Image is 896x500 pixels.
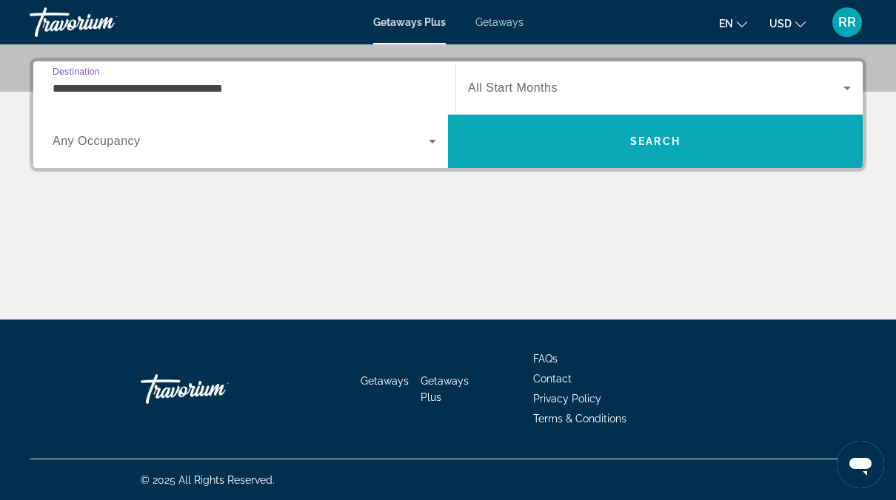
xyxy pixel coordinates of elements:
[837,441,884,488] iframe: Button to launch messaging window
[475,16,524,28] a: Getaways
[53,135,141,147] span: Any Occupancy
[828,7,866,38] button: User Menu
[53,80,436,98] input: Select destination
[533,353,558,365] a: FAQs
[141,367,289,411] a: Go Home
[373,16,446,28] a: Getaways Plus
[468,81,558,94] span: All Start Months
[533,413,626,425] a: Terms & Conditions
[533,393,601,405] a: Privacy Policy
[361,375,409,387] a: Getaways
[719,18,733,30] span: en
[719,13,747,34] button: Change language
[838,15,856,30] span: RR
[769,13,806,34] button: Change currency
[141,474,275,486] span: © 2025 All Rights Reserved.
[421,375,469,403] a: Getaways Plus
[53,67,100,76] span: Destination
[30,3,178,41] a: Travorium
[33,61,863,168] div: Search widget
[769,18,792,30] span: USD
[448,115,863,168] button: Search
[630,135,681,147] span: Search
[533,373,572,385] a: Contact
